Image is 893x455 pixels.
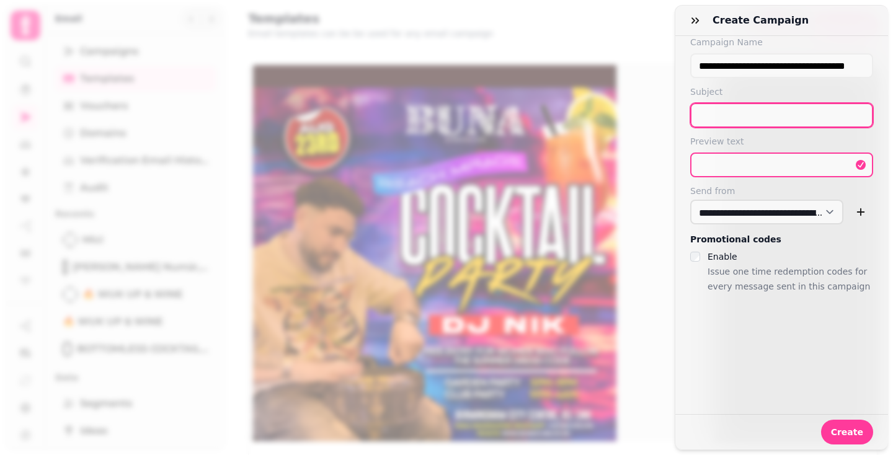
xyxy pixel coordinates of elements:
span: Create [831,428,863,436]
label: Send from [690,185,873,197]
legend: Promotional codes [690,232,781,247]
label: Preview text [690,135,873,148]
button: Create [821,420,873,444]
p: Issue one time redemption codes for every message sent in this campaign [708,264,873,294]
label: Enable [708,252,737,262]
label: Campaign Name [690,36,873,48]
label: Subject [690,86,873,98]
h3: Create campaign [713,13,814,28]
